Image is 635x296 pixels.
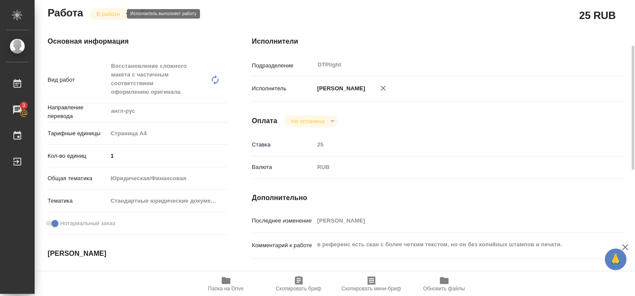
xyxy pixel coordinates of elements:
input: Пустое поле [314,138,594,151]
h4: Дополнительно [252,193,625,203]
div: В работе [284,115,337,127]
input: ✎ Введи что-нибудь [107,150,227,162]
span: Обновить файлы [423,286,465,292]
h4: Оплата [252,116,277,126]
span: Папка на Drive [208,286,244,292]
p: Исполнитель [252,84,314,93]
p: Кол-во единиц [48,152,107,160]
p: Тарифные единицы [48,129,107,138]
p: Вид работ [48,76,107,84]
span: 🙏 [608,250,623,268]
p: Последнее изменение [252,216,314,225]
div: Страница А4 [107,126,227,141]
input: Пустое поле [314,214,594,227]
p: Комментарий к работе [252,241,314,250]
textarea: в референс есть скан с более четким текстом, но он без копийных штампов и печати. [314,237,594,252]
button: В работе [94,10,122,18]
span: Скопировать бриф [276,286,321,292]
button: Не оплачена [288,118,327,125]
span: 3 [17,101,30,110]
span: Нотариальный заказ [60,219,115,228]
h2: Работа [48,4,83,20]
input: Пустое поле [104,271,180,283]
p: Подразделение [252,61,314,70]
button: Скопировать мини-бриф [335,272,408,296]
h4: Основная информация [48,36,217,47]
p: [PERSON_NAME] [314,84,365,93]
p: Общая тематика [48,174,107,183]
h4: [PERSON_NAME] [48,248,217,259]
p: Ставка [252,140,314,149]
span: Скопировать мини-бриф [342,286,401,292]
p: Валюта [252,163,314,172]
p: Тематика [48,197,107,205]
button: Обновить файлы [408,272,480,296]
p: Направление перевода [48,103,107,121]
button: Удалить исполнителя [374,79,393,98]
div: Юридическая/Финансовая [107,171,227,186]
a: 3 [2,99,32,121]
button: Скопировать бриф [262,272,335,296]
div: RUB [314,160,594,175]
button: Папка на Drive [190,272,262,296]
h4: Исполнители [252,36,625,47]
h2: 25 RUB [579,8,616,22]
div: Стандартные юридические документы, договоры, уставы [107,194,227,208]
textarea: /Clients/ООО КоПитания/Orders/D_KOP-86/DTP/D_KOP-86-WK-008 [314,271,594,285]
div: В работе [90,8,133,20]
button: 🙏 [605,248,626,270]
